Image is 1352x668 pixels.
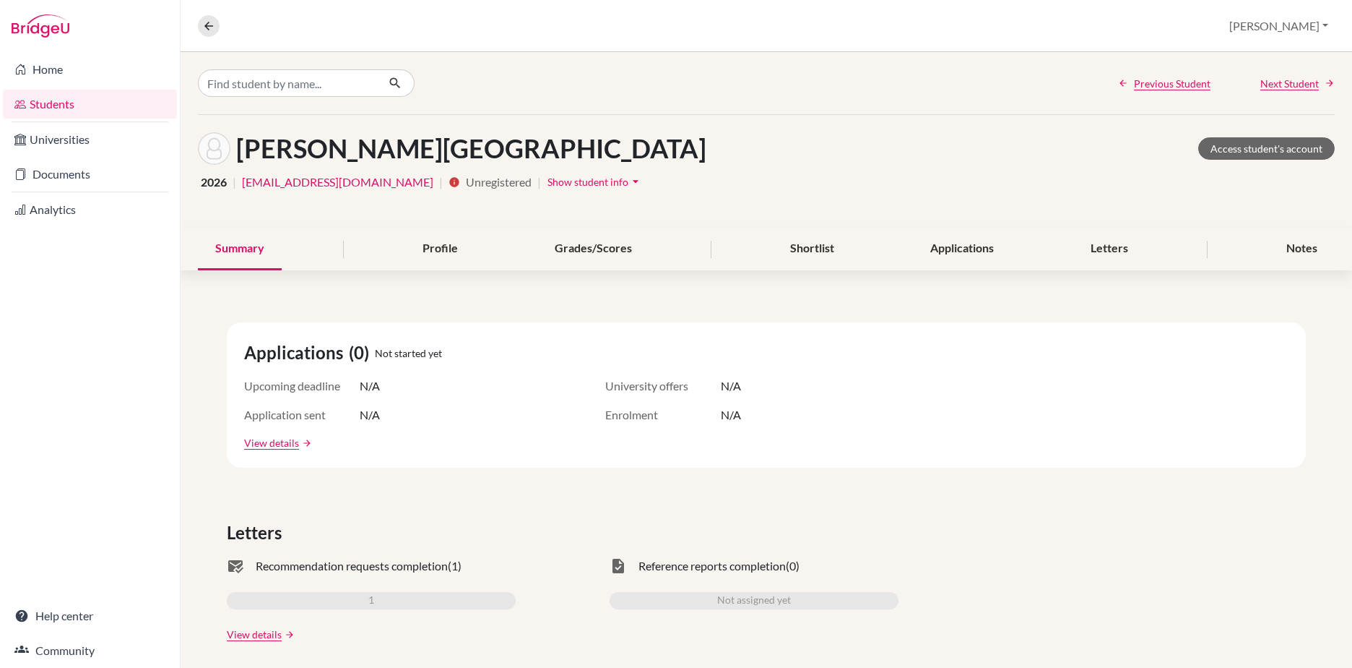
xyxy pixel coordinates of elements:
[233,174,236,191] span: |
[610,557,627,575] span: task
[1118,76,1210,91] a: Previous Student
[3,125,177,154] a: Universities
[349,340,375,366] span: (0)
[547,176,628,188] span: Show student info
[201,174,227,191] span: 2026
[1223,12,1335,40] button: [PERSON_NAME]
[628,174,643,189] i: arrow_drop_down
[375,346,442,361] span: Not started yet
[244,435,299,450] a: View details
[1269,228,1335,270] div: Notes
[3,90,177,119] a: Students
[3,195,177,224] a: Analytics
[721,377,741,395] span: N/A
[913,228,1011,270] div: Applications
[1260,76,1319,91] span: Next Student
[466,174,532,191] span: Unregistered
[198,132,230,165] img: Clare Artuch's avatar
[1134,76,1210,91] span: Previous Student
[448,557,461,575] span: (1)
[638,557,786,575] span: Reference reports completion
[282,630,295,640] a: arrow_forward
[547,171,643,193] button: Show student infoarrow_drop_down
[721,406,741,424] span: N/A
[439,174,443,191] span: |
[368,592,374,609] span: 1
[236,133,706,164] h1: [PERSON_NAME][GEOGRAPHIC_DATA]
[244,377,360,395] span: Upcoming deadline
[405,228,475,270] div: Profile
[256,557,448,575] span: Recommendation requests completion
[1260,76,1335,91] a: Next Student
[299,438,312,448] a: arrow_forward
[537,228,649,270] div: Grades/Scores
[3,55,177,84] a: Home
[12,14,69,38] img: Bridge-U
[717,592,791,609] span: Not assigned yet
[1073,228,1145,270] div: Letters
[605,406,721,424] span: Enrolment
[198,69,377,97] input: Find student by name...
[242,174,433,191] a: [EMAIL_ADDRESS][DOMAIN_NAME]
[227,557,244,575] span: mark_email_read
[227,520,287,546] span: Letters
[244,340,349,366] span: Applications
[3,601,177,630] a: Help center
[3,160,177,189] a: Documents
[360,377,380,395] span: N/A
[244,406,360,424] span: Application sent
[786,557,799,575] span: (0)
[448,176,460,188] i: info
[3,636,177,665] a: Community
[1198,137,1335,160] a: Access student's account
[605,377,721,395] span: University offers
[537,174,541,191] span: |
[227,627,282,642] a: View details
[360,406,380,424] span: N/A
[198,228,282,270] div: Summary
[773,228,851,270] div: Shortlist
